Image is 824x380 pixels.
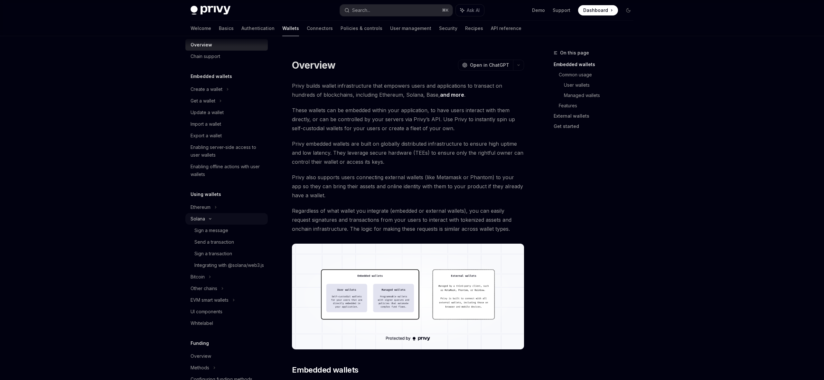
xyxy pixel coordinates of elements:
span: Dashboard [583,7,608,14]
a: Send a transaction [185,236,268,248]
a: Chain support [185,51,268,62]
a: Features [559,101,639,111]
div: Import a wallet [191,120,221,128]
div: Send a transaction [194,238,234,246]
a: Sign a message [185,225,268,236]
a: Authentication [241,21,275,36]
div: Methods [191,364,209,372]
div: Overview [191,352,211,360]
button: Toggle dark mode [623,5,633,15]
a: Update a wallet [185,107,268,118]
button: Ask AI [456,5,484,16]
a: Common usage [559,70,639,80]
div: Chain support [191,53,220,60]
a: Support [553,7,570,14]
button: Open in ChatGPT [458,60,513,71]
a: Managed wallets [564,90,639,101]
span: Regardless of what wallet you integrate (embedded or external wallets), you can easily request si... [292,206,524,233]
a: Whitelabel [185,317,268,329]
a: External wallets [554,111,639,121]
h1: Overview [292,59,335,71]
div: Export a wallet [191,132,222,140]
a: and more [440,92,464,98]
a: Sign a transaction [185,248,268,259]
div: Enabling offline actions with user wallets [191,163,264,178]
a: Wallets [282,21,299,36]
a: User wallets [564,80,639,90]
a: User management [390,21,431,36]
div: UI components [191,308,222,316]
button: Search...⌘K [340,5,453,16]
a: UI components [185,306,268,317]
a: Basics [219,21,234,36]
div: Solana [191,215,205,223]
a: Enabling offline actions with user wallets [185,161,268,180]
h5: Funding [191,339,209,347]
div: Create a wallet [191,85,222,93]
span: Privy also supports users connecting external wallets (like Metamask or Phantom) to your app so t... [292,173,524,200]
a: Integrating with @solana/web3.js [185,259,268,271]
a: Connectors [307,21,333,36]
div: Bitcoin [191,273,205,281]
div: Integrating with @solana/web3.js [194,261,264,269]
a: Dashboard [578,5,618,15]
span: Privy builds wallet infrastructure that empowers users and applications to transact on hundreds o... [292,81,524,99]
a: API reference [491,21,521,36]
div: Search... [352,6,370,14]
span: On this page [560,49,589,57]
div: Sign a message [194,227,228,234]
a: Demo [532,7,545,14]
a: Recipes [465,21,483,36]
div: Enabling server-side access to user wallets [191,143,264,159]
a: Import a wallet [185,118,268,130]
div: EVM smart wallets [191,296,229,304]
a: Policies & controls [341,21,382,36]
div: Get a wallet [191,97,215,105]
div: Update a wallet [191,109,224,116]
a: Embedded wallets [554,59,639,70]
span: Embedded wallets [292,365,358,375]
span: Ask AI [467,7,480,14]
a: Overview [185,350,268,362]
div: Ethereum [191,203,211,211]
span: Privy embedded wallets are built on globally distributed infrastructure to ensure high uptime and... [292,139,524,166]
div: Sign a transaction [194,250,232,258]
a: Export a wallet [185,130,268,141]
a: Enabling server-side access to user wallets [185,141,268,161]
span: ⌘ K [442,8,449,13]
span: Open in ChatGPT [470,62,509,68]
img: images/walletoverview.png [292,244,524,349]
img: dark logo [191,6,230,15]
a: Welcome [191,21,211,36]
a: Get started [554,121,639,132]
a: Security [439,21,457,36]
div: Whitelabel [191,319,213,327]
h5: Using wallets [191,190,221,198]
h5: Embedded wallets [191,73,232,80]
div: Other chains [191,285,217,292]
span: These wallets can be embedded within your application, to have users interact with them directly,... [292,106,524,133]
